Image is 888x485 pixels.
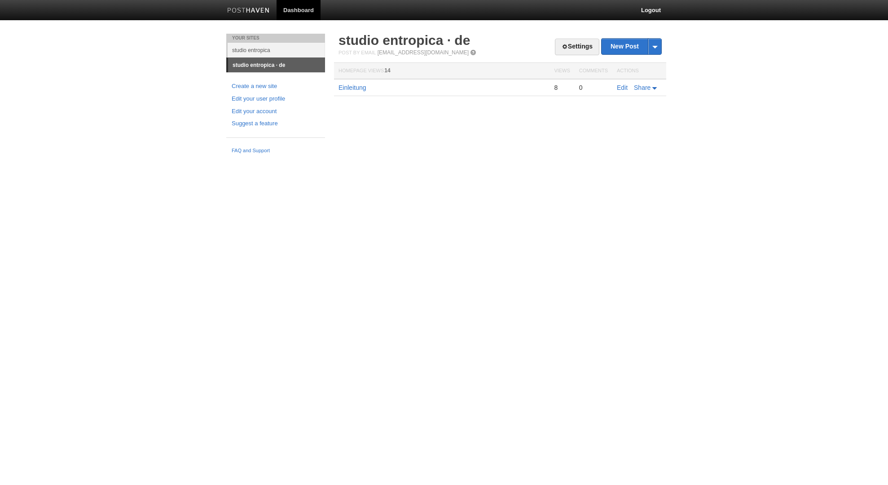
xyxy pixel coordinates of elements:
[338,33,470,48] a: studio entropica · de
[579,84,608,92] div: 0
[612,63,666,79] th: Actions
[602,39,661,54] a: New Post
[617,84,628,91] a: Edit
[634,84,651,91] span: Share
[228,58,325,72] a: studio entropica · de
[384,67,390,74] span: 14
[228,43,325,57] a: studio entropica
[550,63,574,79] th: Views
[232,147,320,155] a: FAQ and Support
[232,94,320,104] a: Edit your user profile
[555,39,599,55] a: Settings
[554,84,570,92] div: 8
[232,82,320,91] a: Create a new site
[575,63,612,79] th: Comments
[232,119,320,128] a: Suggest a feature
[334,63,550,79] th: Homepage Views
[227,8,270,14] img: Posthaven-bar
[378,49,469,56] a: [EMAIL_ADDRESS][DOMAIN_NAME]
[226,34,325,43] li: Your Sites
[232,107,320,116] a: Edit your account
[338,50,376,55] span: Post by Email
[338,84,366,91] a: Einleitung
